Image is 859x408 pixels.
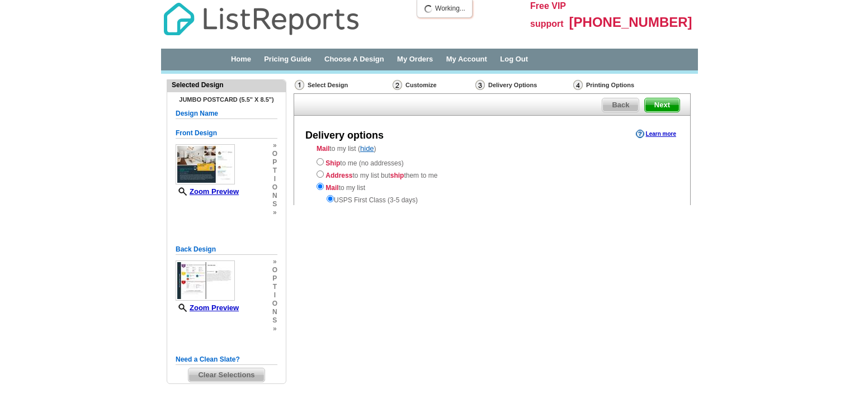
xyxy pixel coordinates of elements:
span: i [272,175,277,183]
span: t [272,167,277,175]
span: n [272,308,277,316]
h4: Jumbo Postcard (5.5" x 8.5") [176,96,277,103]
a: My Account [446,55,487,63]
img: Select Design [295,80,304,90]
span: i [272,291,277,300]
h5: Back Design [176,244,277,255]
img: small-thumb.jpg [176,260,235,301]
a: Pricing Guide [264,55,311,63]
span: o [272,266,277,274]
a: Zoom Preview [176,187,239,196]
strong: Address [325,172,352,179]
span: n [272,192,277,200]
div: to my list ( ) [294,144,690,205]
strong: Mail [317,145,329,153]
a: Log Out [500,55,528,63]
span: Clear Selections [188,368,264,382]
a: Back [602,98,639,112]
div: Delivery Options [474,79,572,93]
a: My Orders [397,55,433,63]
div: Delivery options [305,129,384,143]
div: Printing Options [572,79,672,91]
span: s [272,316,277,325]
img: Delivery Options [475,80,485,90]
a: hide [360,144,374,153]
strong: Mail [325,184,338,192]
span: [PHONE_NUMBER] [569,15,692,30]
span: » [272,325,277,333]
span: p [272,158,277,167]
span: Next [645,98,679,112]
span: Back [602,98,639,112]
span: o [272,183,277,192]
div: to me (no addresses) to my list but them to me to my list [317,156,668,205]
a: Choose A Design [324,55,384,63]
span: » [272,141,277,150]
span: p [272,274,277,283]
h5: Front Design [176,128,277,139]
div: USPS First Class (3-5 days) [317,193,668,205]
img: small-thumb.jpg [176,144,235,184]
h5: Design Name [176,108,277,119]
img: loading... [424,4,433,13]
strong: ship [390,172,404,179]
span: o [272,150,277,158]
a: Learn more [636,130,676,139]
span: s [272,200,277,208]
img: Printing Options & Summary [573,80,583,90]
div: Select Design [294,79,391,93]
span: o [272,300,277,308]
span: Free VIP support [530,1,566,29]
img: Customize [393,80,402,90]
strong: Ship [325,159,340,167]
a: Home [231,55,251,63]
div: Customize [391,79,474,91]
span: t [272,283,277,291]
div: Selected Design [167,80,286,90]
span: » [272,208,277,217]
h5: Need a Clean Slate? [176,354,277,365]
span: » [272,258,277,266]
a: Zoom Preview [176,303,239,312]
